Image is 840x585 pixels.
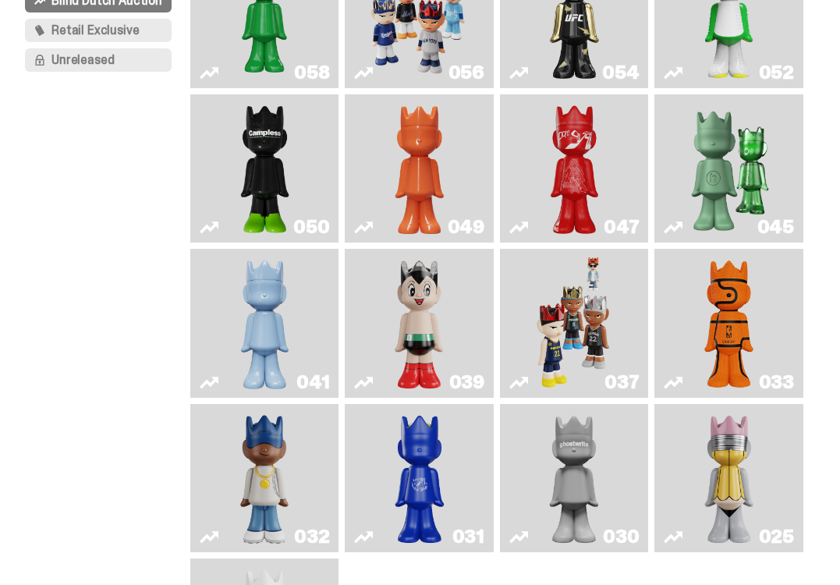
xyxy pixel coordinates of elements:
div: 050 [293,218,329,236]
a: Schrödinger's ghost: Winter Blue [200,255,330,392]
a: Schrödinger's ghost: Orange Vibe [354,101,484,237]
div: 041 [296,373,329,392]
a: One [509,410,640,547]
div: 030 [603,527,639,546]
div: 045 [757,218,794,236]
a: Astro Boy [354,255,484,392]
img: Campless [236,101,294,237]
img: Game Face (2024) [536,255,612,392]
button: Retail Exclusive [25,19,172,42]
img: Present [682,101,776,237]
div: 032 [294,527,329,546]
span: Retail Exclusive [51,24,139,37]
div: 054 [602,63,639,82]
span: Unreleased [51,54,114,66]
a: Latte [354,410,484,547]
img: Game Ball [700,255,758,392]
a: Skip [509,101,640,237]
img: Swingman [226,410,303,547]
button: Unreleased [25,48,172,72]
div: 058 [294,63,329,82]
div: 047 [604,218,639,236]
img: Schrödinger's ghost: Orange Vibe [390,101,448,237]
a: Present [664,101,794,237]
div: 049 [448,218,484,236]
a: No. 2 Pencil [664,410,794,547]
a: Swingman [200,410,330,547]
div: 025 [759,527,794,546]
div: 037 [604,373,639,392]
img: Latte [381,410,458,547]
img: Schrödinger's ghost: Winter Blue [236,255,294,392]
a: Game Ball [664,255,794,392]
a: Game Face (2024) [509,255,640,392]
img: No. 2 Pencil [691,410,767,547]
img: One [536,410,612,547]
div: 033 [759,373,794,392]
a: Campless [200,101,330,237]
img: Astro Boy [390,255,448,392]
div: 039 [449,373,484,392]
div: 056 [448,63,484,82]
div: 031 [452,527,484,546]
img: Skip [545,101,604,237]
div: 052 [759,63,794,82]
